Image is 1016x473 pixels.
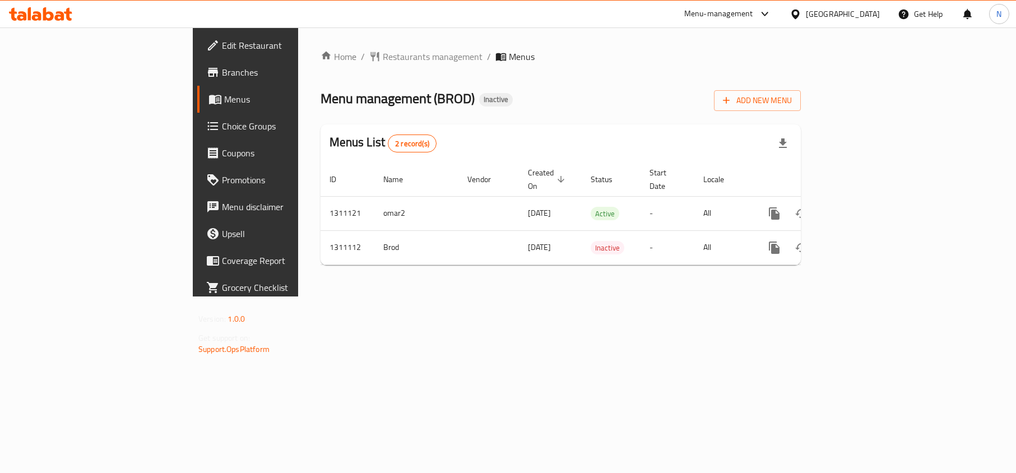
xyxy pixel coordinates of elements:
td: omar2 [374,196,458,230]
button: Change Status [788,200,815,227]
span: Restaurants management [383,50,483,63]
a: Coupons [197,140,363,166]
table: enhanced table [321,163,878,265]
span: 2 record(s) [388,138,436,149]
a: Grocery Checklist [197,274,363,301]
span: Status [591,173,627,186]
div: Total records count [388,135,437,152]
span: [DATE] [528,240,551,254]
li: / [361,50,365,63]
span: Grocery Checklist [222,281,354,294]
td: All [694,230,752,265]
span: Start Date [650,166,681,193]
div: Inactive [479,93,513,106]
th: Actions [752,163,878,197]
td: Brod [374,230,458,265]
a: Edit Restaurant [197,32,363,59]
span: Choice Groups [222,119,354,133]
button: Add New Menu [714,90,801,111]
span: N [996,8,1001,20]
span: Menus [509,50,535,63]
td: - [641,230,694,265]
a: Choice Groups [197,113,363,140]
li: / [487,50,491,63]
td: All [694,196,752,230]
span: ID [330,173,351,186]
div: Menu-management [684,7,753,21]
a: Menus [197,86,363,113]
span: Add New Menu [723,94,792,108]
button: more [761,234,788,261]
td: - [641,196,694,230]
span: Branches [222,66,354,79]
span: 1.0.0 [228,312,245,326]
button: more [761,200,788,227]
a: Support.OpsPlatform [198,342,270,356]
div: Inactive [591,241,624,254]
span: [DATE] [528,206,551,220]
span: Upsell [222,227,354,240]
span: Inactive [591,242,624,254]
span: Created On [528,166,568,193]
span: Edit Restaurant [222,39,354,52]
span: Version: [198,312,226,326]
nav: breadcrumb [321,50,801,63]
div: Export file [769,130,796,157]
button: Change Status [788,234,815,261]
a: Coverage Report [197,247,363,274]
a: Menu disclaimer [197,193,363,220]
a: Upsell [197,220,363,247]
span: Inactive [479,95,513,104]
div: [GEOGRAPHIC_DATA] [806,8,880,20]
a: Restaurants management [369,50,483,63]
span: Locale [703,173,739,186]
span: Get support on: [198,331,250,345]
span: Menu disclaimer [222,200,354,214]
span: Menus [224,92,354,106]
span: Name [383,173,417,186]
span: Coupons [222,146,354,160]
span: Promotions [222,173,354,187]
span: Coverage Report [222,254,354,267]
h2: Menus List [330,134,437,152]
span: Vendor [467,173,505,186]
span: Active [591,207,619,220]
a: Branches [197,59,363,86]
span: Menu management ( BROD ) [321,86,475,111]
a: Promotions [197,166,363,193]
